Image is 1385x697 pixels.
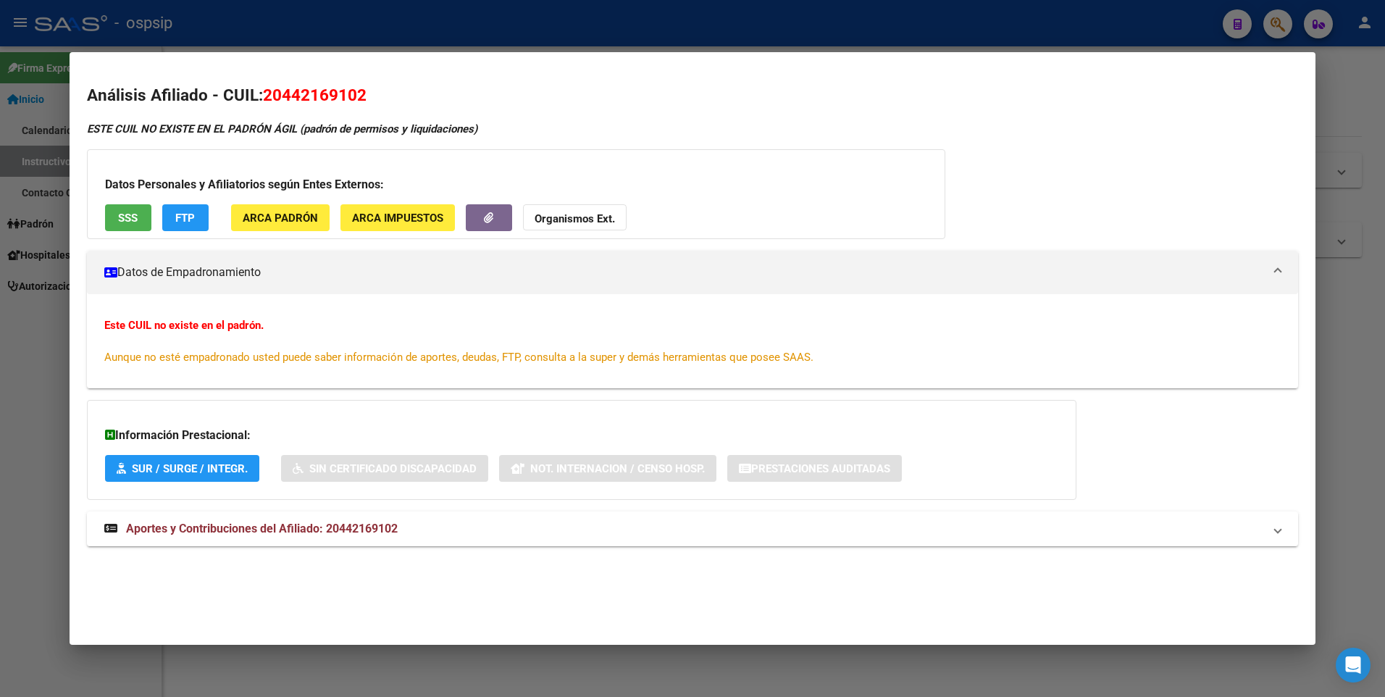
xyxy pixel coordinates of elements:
[727,455,902,482] button: Prestaciones Auditadas
[162,204,209,231] button: FTP
[105,176,927,193] h3: Datos Personales y Afiliatorios según Entes Externos:
[87,512,1299,546] mat-expansion-panel-header: Aportes y Contribuciones del Afiliado: 20442169102
[87,251,1299,294] mat-expansion-panel-header: Datos de Empadronamiento
[340,204,455,231] button: ARCA Impuestos
[105,455,259,482] button: SUR / SURGE / INTEGR.
[281,455,488,482] button: Sin Certificado Discapacidad
[118,212,138,225] span: SSS
[231,204,330,231] button: ARCA Padrón
[263,85,367,104] span: 20442169102
[751,462,890,475] span: Prestaciones Auditadas
[1336,648,1371,683] div: Open Intercom Messenger
[352,212,443,225] span: ARCA Impuestos
[530,462,705,475] span: Not. Internacion / Censo Hosp.
[309,462,477,475] span: Sin Certificado Discapacidad
[105,204,151,231] button: SSS
[105,427,1058,444] h3: Información Prestacional:
[499,455,716,482] button: Not. Internacion / Censo Hosp.
[175,212,195,225] span: FTP
[87,294,1299,388] div: Datos de Empadronamiento
[104,351,813,364] span: Aunque no esté empadronado usted puede saber información de aportes, deudas, FTP, consulta a la s...
[243,212,318,225] span: ARCA Padrón
[132,462,248,475] span: SUR / SURGE / INTEGR.
[523,204,627,231] button: Organismos Ext.
[126,522,398,535] span: Aportes y Contribuciones del Afiliado: 20442169102
[87,122,477,135] strong: ESTE CUIL NO EXISTE EN EL PADRÓN ÁGIL (padrón de permisos y liquidaciones)
[535,212,615,225] strong: Organismos Ext.
[104,319,264,332] strong: Este CUIL no existe en el padrón.
[104,264,1264,281] mat-panel-title: Datos de Empadronamiento
[87,83,1299,108] h2: Análisis Afiliado - CUIL:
